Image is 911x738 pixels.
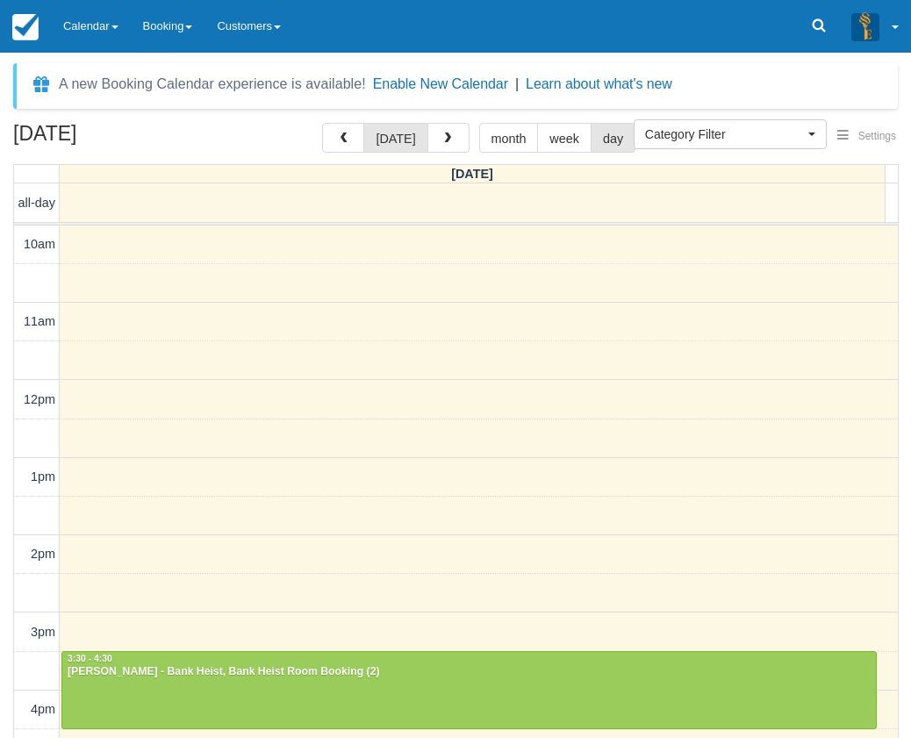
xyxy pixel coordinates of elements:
[31,547,55,561] span: 2pm
[373,75,508,93] button: Enable New Calendar
[59,74,366,95] div: A new Booking Calendar experience is available!
[851,12,879,40] img: A3
[31,469,55,484] span: 1pm
[363,123,427,153] button: [DATE]
[12,14,39,40] img: checkfront-main-nav-mini-logo.png
[31,702,55,716] span: 4pm
[24,237,55,251] span: 10am
[526,76,672,91] a: Learn about what's new
[858,130,896,142] span: Settings
[24,392,55,406] span: 12pm
[24,314,55,328] span: 11am
[61,651,877,728] a: 3:30 - 4:30[PERSON_NAME] - Bank Heist, Bank Heist Room Booking (2)
[13,123,235,155] h2: [DATE]
[634,119,827,149] button: Category Filter
[451,167,493,181] span: [DATE]
[18,196,55,210] span: all-day
[591,123,635,153] button: day
[537,123,592,153] button: week
[479,123,539,153] button: month
[645,125,804,143] span: Category Filter
[68,654,112,663] span: 3:30 - 4:30
[31,625,55,639] span: 3pm
[827,124,907,149] button: Settings
[515,76,519,91] span: |
[67,665,872,679] div: [PERSON_NAME] - Bank Heist, Bank Heist Room Booking (2)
